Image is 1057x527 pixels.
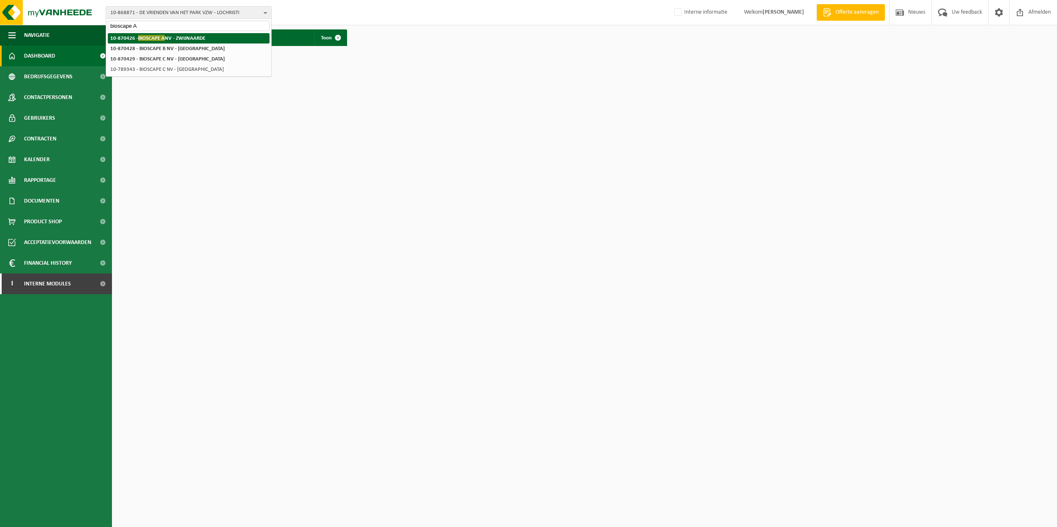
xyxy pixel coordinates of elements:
[24,170,56,191] span: Rapportage
[106,6,272,19] button: 10-868871 - DE VRIENDEN VAN HET PARK VZW - LOCHRISTI
[24,25,50,46] span: Navigatie
[321,35,332,41] span: Toon
[110,46,225,51] strong: 10-870428 - BIOSCAPE B NV - [GEOGRAPHIC_DATA]
[24,253,72,273] span: Financial History
[24,108,55,128] span: Gebruikers
[24,273,71,294] span: Interne modules
[24,87,72,108] span: Contactpersonen
[8,273,16,294] span: I
[24,46,55,66] span: Dashboard
[110,7,260,19] span: 10-868871 - DE VRIENDEN VAN HET PARK VZW - LOCHRISTI
[24,66,73,87] span: Bedrijfsgegevens
[24,232,91,253] span: Acceptatievoorwaarden
[314,29,346,46] a: Toon
[108,21,270,31] input: Zoeken naar gekoppelde vestigingen
[138,35,165,41] span: BIOSCAPE A
[833,8,881,17] span: Offerte aanvragen
[24,128,56,149] span: Contracten
[24,191,59,211] span: Documenten
[110,35,205,41] strong: 10-870426 - NV - ZWIJNAARDE
[816,4,885,21] a: Offerte aanvragen
[110,56,225,62] strong: 10-870429 - BIOSCAPE C NV - [GEOGRAPHIC_DATA]
[108,64,270,75] li: 10-789343 - BIOSCAPE C NV - [GEOGRAPHIC_DATA]
[673,6,727,19] label: Interne informatie
[763,9,804,15] strong: [PERSON_NAME]
[24,149,50,170] span: Kalender
[24,211,62,232] span: Product Shop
